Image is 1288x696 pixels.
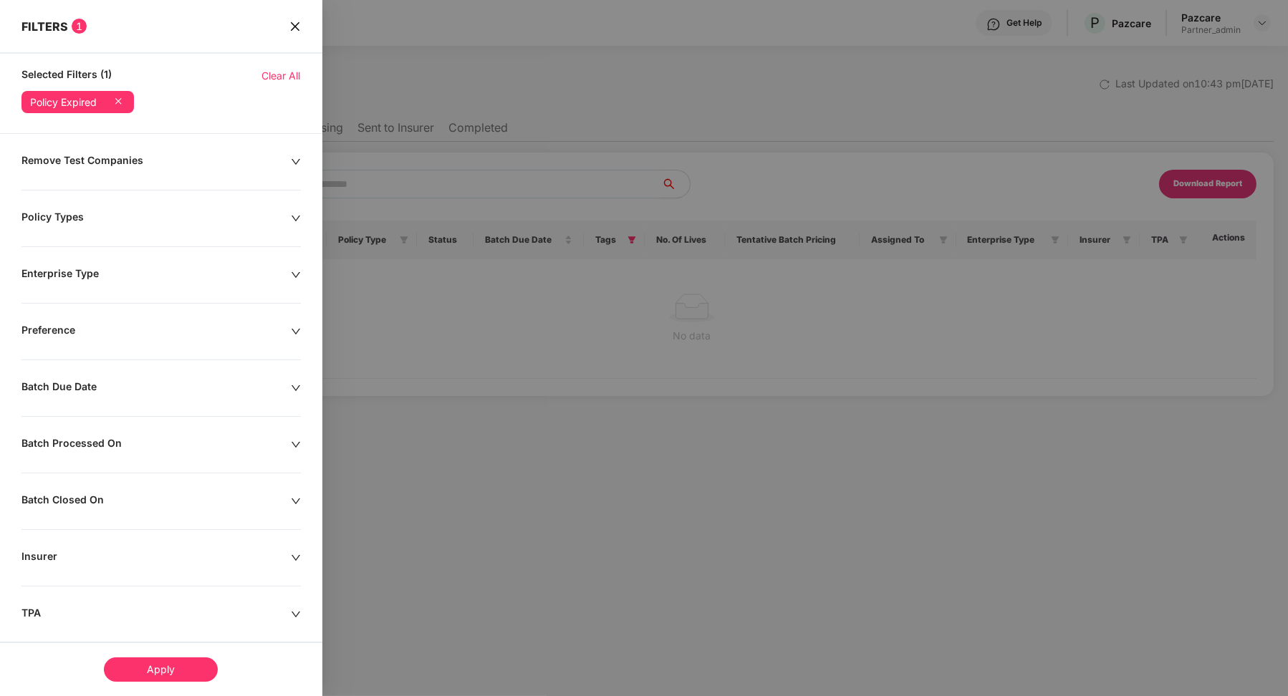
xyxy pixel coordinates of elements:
div: Insurer [21,550,291,566]
span: Selected Filters (1) [21,68,112,84]
div: Policy Types [21,211,291,226]
span: down [291,383,301,393]
div: Batch Processed On [21,437,291,453]
div: Batch Closed On [21,493,291,509]
span: down [291,213,301,223]
span: close [289,19,301,34]
span: down [291,609,301,619]
div: TPA [21,606,291,622]
span: down [291,327,301,337]
div: Policy Expired [30,97,97,108]
span: down [291,440,301,450]
div: Remove Test Companies [21,154,291,170]
span: 1 [72,19,87,34]
span: down [291,553,301,563]
div: Enterprise Type [21,267,291,283]
span: down [291,270,301,280]
span: Clear All [262,68,301,84]
span: FILTERS [21,19,68,34]
span: down [291,496,301,506]
div: Batch Due Date [21,380,291,396]
div: Preference [21,324,291,339]
div: Apply [104,657,218,682]
span: down [291,157,301,167]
